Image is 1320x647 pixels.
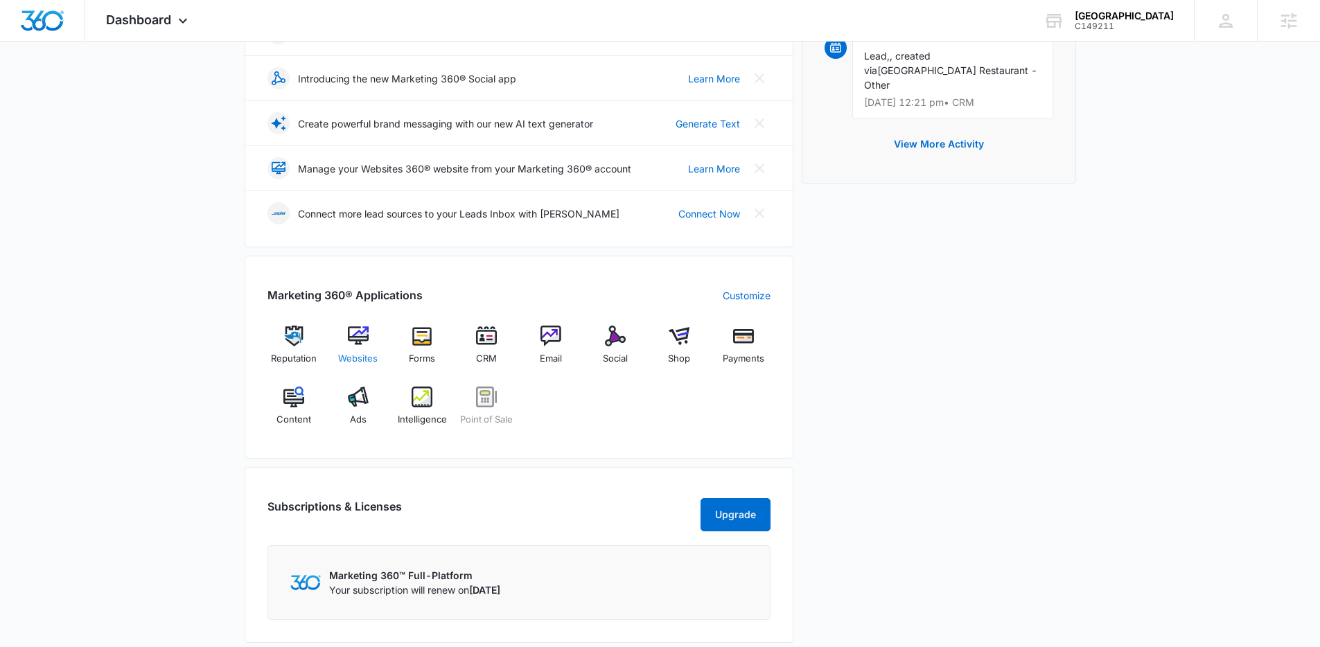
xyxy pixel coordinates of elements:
[460,326,513,375] a: CRM
[106,12,171,27] span: Dashboard
[525,326,578,375] a: Email
[409,352,435,366] span: Forms
[668,352,690,366] span: Shop
[267,387,321,436] a: Content
[748,67,771,89] button: Close
[880,127,998,161] button: View More Activity
[331,326,385,375] a: Websites
[460,387,513,436] a: Point of Sale
[276,413,311,427] span: Content
[298,161,631,176] p: Manage your Websites 360® website from your Marketing 360® account
[653,326,706,375] a: Shop
[329,568,500,583] p: Marketing 360™ Full-Platform
[864,64,1037,91] span: [GEOGRAPHIC_DATA] Restaurant - Other
[267,498,402,526] h2: Subscriptions & Licenses
[460,413,513,427] span: Point of Sale
[396,387,449,436] a: Intelligence
[540,352,562,366] span: Email
[1075,21,1174,31] div: account id
[298,206,619,221] p: Connect more lead sources to your Leads Inbox with [PERSON_NAME]
[588,326,642,375] a: Social
[748,112,771,134] button: Close
[676,116,740,131] a: Generate Text
[723,288,771,303] a: Customize
[290,575,321,590] img: Marketing 360 Logo
[396,326,449,375] a: Forms
[864,98,1041,107] p: [DATE] 12:21 pm • CRM
[748,202,771,224] button: Close
[701,498,771,531] button: Upgrade
[338,352,378,366] span: Websites
[331,387,385,436] a: Ads
[476,352,497,366] span: CRM
[298,116,593,131] p: Create powerful brand messaging with our new AI text generator
[267,326,321,375] a: Reputation
[469,584,500,596] span: [DATE]
[717,326,771,375] a: Payments
[748,157,771,179] button: Close
[271,352,317,366] span: Reputation
[329,583,500,597] p: Your subscription will renew on
[267,287,423,303] h2: Marketing 360® Applications
[688,71,740,86] a: Learn More
[603,352,628,366] span: Social
[678,206,740,221] a: Connect Now
[398,413,447,427] span: Intelligence
[864,50,931,76] span: , created via
[350,413,367,427] span: Ads
[864,50,890,62] span: Lead,
[1075,10,1174,21] div: account name
[723,352,764,366] span: Payments
[298,71,516,86] p: Introducing the new Marketing 360® Social app
[688,161,740,176] a: Learn More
